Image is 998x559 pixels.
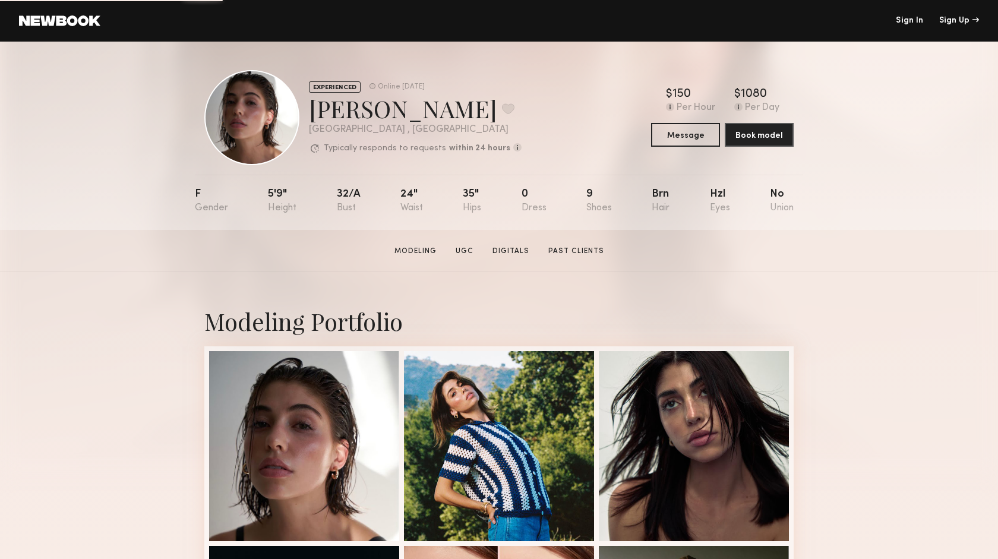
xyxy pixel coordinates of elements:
a: UGC [451,246,478,257]
a: Sign In [896,17,923,25]
div: 32/a [337,189,361,213]
p: Typically responds to requests [324,144,446,153]
a: Past Clients [544,246,609,257]
div: Sign Up [939,17,979,25]
div: 35" [463,189,481,213]
div: Modeling Portfolio [204,305,794,337]
div: 150 [672,89,691,100]
div: [PERSON_NAME] [309,93,522,124]
div: No [770,189,794,213]
div: $ [666,89,672,100]
div: EXPERIENCED [309,81,361,93]
div: 24" [400,189,423,213]
div: F [195,189,228,213]
div: $ [734,89,741,100]
div: Hzl [710,189,730,213]
div: [GEOGRAPHIC_DATA] , [GEOGRAPHIC_DATA] [309,125,522,135]
b: within 24 hours [449,144,510,153]
a: Modeling [390,246,441,257]
div: 1080 [741,89,767,100]
div: Online [DATE] [378,83,425,91]
button: Message [651,123,720,147]
div: Brn [652,189,669,213]
div: 5'9" [268,189,296,213]
div: 9 [586,189,612,213]
div: Per Hour [677,103,715,113]
div: Per Day [745,103,779,113]
button: Book model [725,123,794,147]
a: Digitals [488,246,534,257]
div: 0 [522,189,547,213]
